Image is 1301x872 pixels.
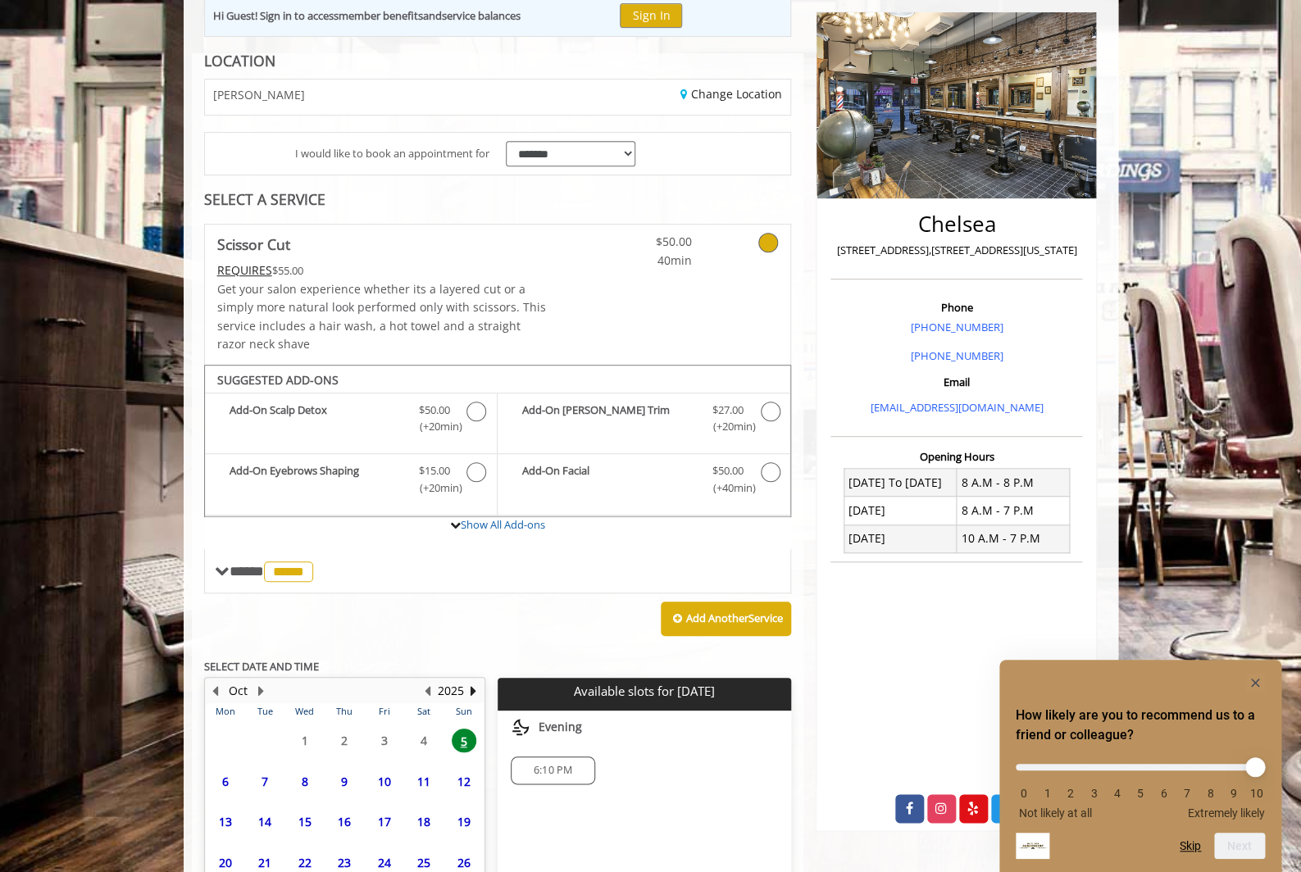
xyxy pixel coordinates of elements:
[1016,673,1265,859] div: How likely are you to recommend us to a friend or colleague? Select an option from 0 to 10, with ...
[339,8,423,23] b: member benefits
[661,602,791,636] button: Add AnotherService
[444,802,484,842] td: Select day19
[442,8,521,23] b: service balances
[325,802,364,842] td: Select day16
[421,682,434,700] button: Previous Year
[204,365,792,517] div: Scissor Cut Add-onS
[595,252,692,270] span: 40min
[511,717,530,737] img: evening slots
[1019,806,1092,820] span: Not likely at all
[332,770,357,793] span: 9
[230,402,403,436] b: Add-On Scalp Detox
[1016,706,1265,745] h2: How likely are you to recommend us to a friend or colleague? Select an option from 0 to 10, with ...
[206,703,245,720] th: Mon
[680,86,782,102] a: Change Location
[506,402,782,440] label: Add-On Beard Trim
[1155,787,1171,800] li: 6
[511,756,595,784] div: 6:10 PM
[404,761,444,802] td: Select day11
[213,810,238,833] span: 13
[204,659,319,674] b: SELECT DATE AND TIME
[364,802,403,842] td: Select day17
[835,302,1078,313] h3: Phone
[293,810,317,833] span: 15
[703,418,752,435] span: (+20min )
[1179,787,1195,800] li: 7
[252,770,277,793] span: 7
[1188,806,1265,820] span: Extremely likely
[204,51,275,70] b: LOCATION
[1085,787,1102,800] li: 3
[452,810,476,833] span: 19
[844,525,957,552] td: [DATE]
[712,462,744,479] span: $50.00
[213,7,521,25] div: Hi Guest! Sign in to access and
[293,770,317,793] span: 8
[595,233,692,251] span: $50.00
[372,770,397,793] span: 10
[364,761,403,802] td: Select day10
[1249,787,1265,800] li: 10
[1039,787,1055,800] li: 1
[957,497,1070,525] td: 8 A.M - 7 P.M
[1226,787,1242,800] li: 9
[1109,787,1126,800] li: 4
[204,192,792,207] div: SELECT A SERVICE
[412,770,436,793] span: 11
[1214,833,1265,859] button: Next question
[452,729,476,752] span: 5
[910,320,1003,334] a: [PHONE_NUMBER]
[213,462,489,501] label: Add-On Eyebrows Shaping
[217,233,290,256] b: Scissor Cut
[364,703,403,720] th: Fri
[522,402,696,436] b: Add-On [PERSON_NAME] Trim
[217,262,272,278] span: This service needs some Advance to be paid before we block your appointment
[461,517,545,532] a: Show All Add-ons
[284,802,324,842] td: Select day15
[213,770,238,793] span: 6
[452,770,476,793] span: 12
[245,703,284,720] th: Tue
[830,451,1082,462] h3: Opening Hours
[410,418,458,435] span: (+20min )
[206,761,245,802] td: Select day6
[245,802,284,842] td: Select day14
[404,703,444,720] th: Sat
[844,469,957,497] td: [DATE] To [DATE]
[703,479,752,497] span: (+40min )
[534,764,572,777] span: 6:10 PM
[844,497,957,525] td: [DATE]
[229,682,248,700] button: Oct
[245,761,284,802] td: Select day7
[419,462,450,479] span: $15.00
[217,280,547,354] p: Get your salon experience whether its a layered cut or a simply more natural look performed only ...
[295,145,489,162] span: I would like to book an appointment for
[410,479,458,497] span: (+20min )
[213,89,305,101] span: [PERSON_NAME]
[438,682,464,700] button: 2025
[957,469,1070,497] td: 8 A.M - 8 P.M
[206,802,245,842] td: Select day13
[230,462,403,497] b: Add-On Eyebrows Shaping
[213,402,489,440] label: Add-On Scalp Detox
[1180,839,1201,852] button: Skip
[1132,787,1149,800] li: 5
[870,400,1043,415] a: [EMAIL_ADDRESS][DOMAIN_NAME]
[539,720,582,733] span: Evening
[957,525,1070,552] td: 10 A.M - 7 P.M
[506,462,782,501] label: Add-On Facial
[712,402,744,419] span: $27.00
[412,810,436,833] span: 18
[444,720,484,761] td: Select day5
[404,802,444,842] td: Select day18
[444,761,484,802] td: Select day12
[284,761,324,802] td: Select day8
[209,682,222,700] button: Previous Month
[325,703,364,720] th: Thu
[252,810,277,833] span: 14
[255,682,268,700] button: Next Month
[217,372,339,388] b: SUGGESTED ADD-ONS
[444,703,484,720] th: Sun
[217,261,547,279] div: $55.00
[686,611,783,625] b: Add Another Service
